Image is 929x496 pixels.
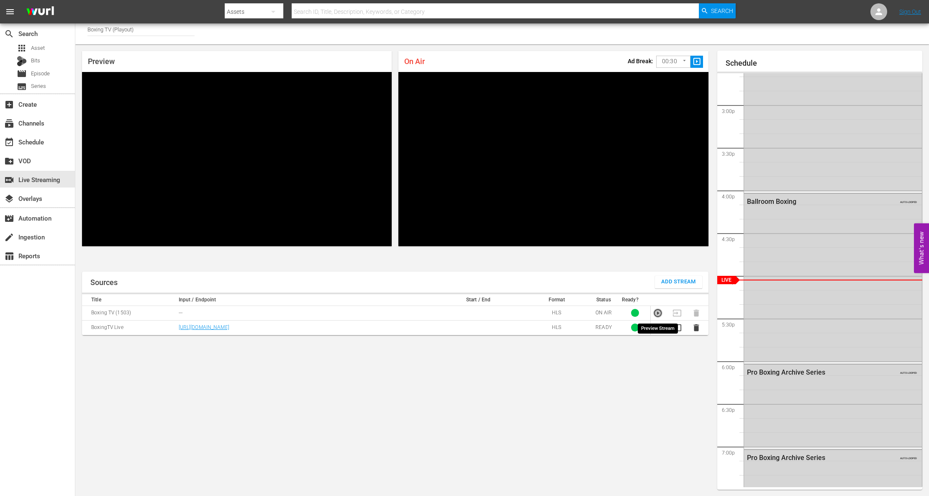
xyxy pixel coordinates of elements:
span: Automation [4,213,14,224]
td: BoxingTV Live [82,320,176,335]
button: Captions [658,234,675,246]
span: On Air [404,57,425,66]
th: Format [525,294,588,306]
span: Series [31,82,46,90]
div: Video Player [398,72,708,246]
span: Schedule [4,137,14,147]
span: Bits [31,57,40,65]
a: [URL][DOMAIN_NAME] [179,324,229,330]
button: Open Feedback Widget [914,223,929,273]
button: Picture-in-Picture [675,234,692,246]
a: Sign Out [899,8,921,15]
div: LIVE [432,234,441,246]
h1: Sources [90,278,118,287]
span: AUTO-LOOPED [900,197,917,203]
button: Pause [398,234,415,246]
td: ON AIR [588,306,619,320]
button: Fullscreen [692,234,708,246]
span: Search [711,3,733,18]
span: menu [5,7,15,17]
span: LIVE [645,237,654,242]
div: Ballroom Boxing [747,198,879,206]
td: HLS [525,320,588,335]
img: ans4CAIJ8jUAAAAAAAAAAAAAAAAAAAAAAAAgQb4GAAAAAAAAAAAAAAAAAAAAAAAAJMjXAAAAAAAAAAAAAAAAAAAAAAAAgAT5G... [20,2,60,22]
div: Bits [17,56,27,66]
span: Episode [17,69,27,79]
span: Asset [31,44,45,52]
div: Pro Boxing Archive Series [747,454,879,462]
div: 00:30 [656,54,690,69]
span: Preview [88,57,115,66]
td: READY [588,320,619,335]
div: Pro Boxing Archive Series [747,368,879,376]
td: Boxing TV (1503) [82,306,176,320]
th: Input / Endpoint [176,294,431,306]
th: Status [588,294,619,306]
th: Title [82,294,176,306]
button: Seek to live, currently playing live [642,234,658,246]
span: Add Stream [661,277,696,287]
span: Overlays [4,194,14,204]
span: slideshow_sharp [692,57,702,67]
span: AUTO-LOOPED [900,453,917,460]
span: AUTO-LOOPED [900,368,917,374]
span: Series [17,82,27,92]
span: Channels [4,118,14,128]
h1: Schedule [726,59,922,67]
button: Unmute [415,234,432,246]
span: Create [4,100,14,110]
button: Delete [692,323,701,332]
span: Episode [31,69,50,78]
span: Reports [4,251,14,261]
span: VOD [4,156,14,166]
button: Search [699,3,736,18]
th: Start / End [431,294,526,306]
span: Live Streaming [4,175,14,185]
div: Video Player [82,72,392,246]
button: Preview Stream [653,323,662,332]
p: Ad Break: [628,58,653,64]
span: Asset [17,43,27,53]
td: --- [176,306,431,320]
button: Add Stream [655,276,702,288]
button: Transition [672,323,682,332]
th: Ready? [619,294,651,306]
span: Search [4,29,14,39]
td: HLS [525,306,588,320]
span: Ingestion [4,232,14,242]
